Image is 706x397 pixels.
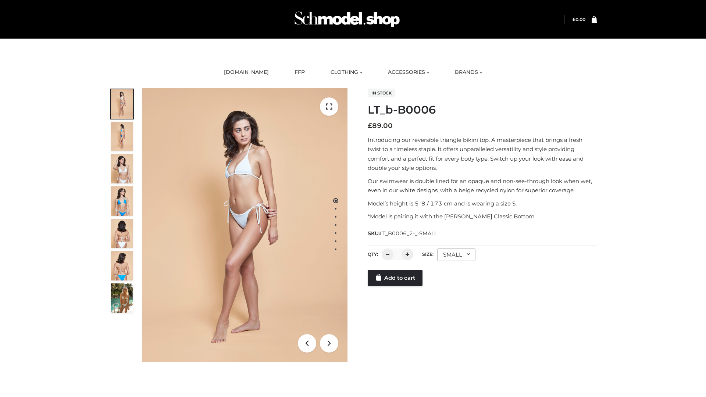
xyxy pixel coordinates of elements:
a: Add to cart [368,270,422,286]
label: QTY: [368,251,378,257]
a: CLOTHING [325,64,368,81]
img: Schmodel Admin 964 [292,5,402,34]
img: ArielClassicBikiniTop_CloudNine_AzureSky_OW114ECO_7-scaled.jpg [111,219,133,248]
a: £0.00 [573,17,585,22]
p: Our swimwear is double lined for an opaque and non-see-through look when wet, even in our white d... [368,176,597,195]
div: SMALL [437,248,475,261]
img: ArielClassicBikiniTop_CloudNine_AzureSky_OW114ECO_4-scaled.jpg [111,186,133,216]
label: Size: [422,251,434,257]
img: ArielClassicBikiniTop_CloudNine_AzureSky_OW114ECO_3-scaled.jpg [111,154,133,183]
a: FFP [289,64,310,81]
img: ArielClassicBikiniTop_CloudNine_AzureSky_OW114ECO_8-scaled.jpg [111,251,133,280]
p: Introducing our reversible triangle bikini top. A masterpiece that brings a fresh twist to a time... [368,135,597,173]
img: ArielClassicBikiniTop_CloudNine_AzureSky_OW114ECO_2-scaled.jpg [111,122,133,151]
bdi: 0.00 [573,17,585,22]
span: £ [368,122,372,130]
span: SKU: [368,229,438,238]
span: LT_B0006_2-_-SMALL [380,230,437,237]
img: ArielClassicBikiniTop_CloudNine_AzureSky_OW114ECO_1 [142,88,347,362]
h1: LT_b-B0006 [368,103,597,117]
p: Model’s height is 5 ‘8 / 173 cm and is wearing a size S. [368,199,597,208]
img: ArielClassicBikiniTop_CloudNine_AzureSky_OW114ECO_1-scaled.jpg [111,89,133,119]
span: £ [573,17,575,22]
span: In stock [368,89,395,97]
img: Arieltop_CloudNine_AzureSky2.jpg [111,283,133,313]
bdi: 89.00 [368,122,393,130]
a: ACCESSORIES [382,64,435,81]
a: [DOMAIN_NAME] [218,64,274,81]
a: BRANDS [449,64,488,81]
p: *Model is pairing it with the [PERSON_NAME] Classic Bottom [368,212,597,221]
